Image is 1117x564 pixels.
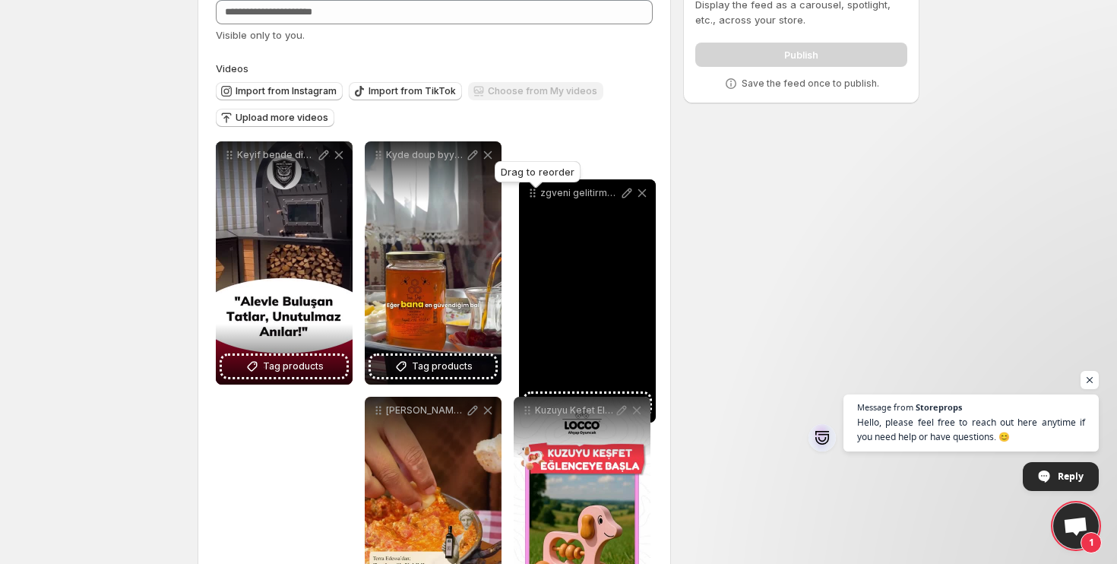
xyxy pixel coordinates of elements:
[1081,532,1102,553] span: 1
[742,78,879,90] p: Save the feed once to publish.
[216,29,305,41] span: Visible only to you.
[540,187,619,199] p: zgveni gelitirmek iin 5 etkili yntem 1- Kendinize yatrm yapn 2- nsanlarla kendinizi kyaslamayn 3-...
[371,356,495,377] button: Tag products
[222,356,346,377] button: Tag products
[216,109,334,127] button: Upload more videos
[525,394,650,415] button: Tag products
[535,404,614,417] p: Kuzuyu Kefet Elenceye Bala Doal malzemelerle elde retilen bu sevimli ahap kuzu miniklere hem elen...
[1053,503,1099,549] a: Open chat
[216,82,343,100] button: Import from Instagram
[349,82,462,100] button: Import from TikTok
[237,149,316,161] p: Keyif bende diyenler iin tasarland rnmzn [PERSON_NAME] kardan etkilenmemesi iin zel klf ve eitli ...
[386,149,465,161] p: Kyde doup byyen biri sofraya koyduu gdann nereden geldiini nasl retildiini iyi bilir Doalln peind...
[916,403,962,411] span: Storeprops
[369,85,456,97] span: Import from TikTok
[365,141,502,385] div: Kyde doup byyen biri sofraya koyduu gdann nereden geldiini nasl retildiini iyi bilir Doalln peind...
[216,62,248,74] span: Videos
[857,415,1085,444] span: Hello, please feel free to reach out here anytime if you need help or have questions. 😊
[386,404,465,417] p: [PERSON_NAME] yldz menemen Terra Edessann zeytinya ve kekik dokunuuyla bambaka bir lezzete kavutu...
[236,112,328,124] span: Upload more videos
[857,403,913,411] span: Message from
[1058,463,1084,490] span: Reply
[263,359,324,374] span: Tag products
[519,179,656,423] div: zgveni gelitirmek iin 5 etkili yntem 1- Kendinize yatrm yapn 2- nsanlarla kendinizi kyaslamayn 3-...
[216,141,353,385] div: Keyif bende diyenler iin tasarland rnmzn [PERSON_NAME] kardan etkilenmemesi iin zel klf ve eitli ...
[412,359,473,374] span: Tag products
[236,85,337,97] span: Import from Instagram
